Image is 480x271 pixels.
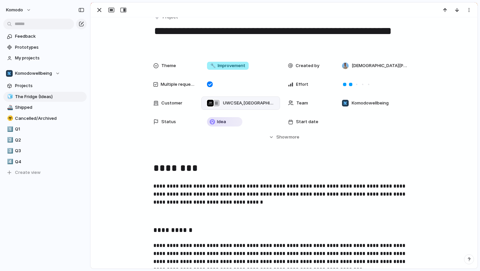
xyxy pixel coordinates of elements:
[7,104,12,111] div: 🚢
[3,157,87,167] a: 4️⃣Q4
[3,31,87,41] a: Feedback
[223,100,274,106] span: UWCSEA , [GEOGRAPHIC_DATA] [GEOGRAPHIC_DATA]
[161,100,182,106] span: Customer
[7,125,12,133] div: 1️⃣
[15,159,84,165] span: Q4
[6,126,13,132] button: 1️⃣
[6,7,23,13] span: Komodo
[3,113,87,123] a: ☣️Cancelled/Archived
[3,135,87,145] a: 2️⃣Q2
[7,158,12,166] div: 4️⃣
[3,146,87,156] a: 3️⃣Q3
[3,124,87,134] a: 1️⃣Q1
[296,100,308,106] span: Team
[289,134,299,141] span: more
[210,62,245,69] span: Improvement
[15,126,84,132] span: Q1
[6,115,13,122] button: ☣️
[6,104,13,111] button: 🚢
[210,63,216,68] span: 🔧
[6,148,13,154] button: 3️⃣
[15,70,52,77] span: Komodowellbeing
[15,137,84,144] span: Q2
[352,62,409,69] span: [DEMOGRAPHIC_DATA][PERSON_NAME]
[7,114,12,122] div: ☣️
[15,44,84,51] span: Prototypes
[352,100,389,106] span: Komodowellbeing
[3,53,87,63] a: My projects
[161,62,176,69] span: Theme
[7,93,12,100] div: 🧊
[3,102,87,112] a: 🚢Shipped
[15,115,84,122] span: Cancelled/Archived
[296,62,319,69] span: Created by
[3,92,87,102] a: 🧊The Fridge (Ideas)
[15,33,84,40] span: Feedback
[296,118,318,125] span: Start date
[15,55,84,61] span: My projects
[153,131,415,143] button: Showmore
[7,136,12,144] div: 2️⃣
[15,148,84,154] span: Q3
[6,93,13,100] button: 🧊
[296,81,308,88] span: Effort
[3,5,35,15] button: Komodo
[3,42,87,52] a: Prototypes
[161,81,196,88] span: Multiple requests?
[6,137,13,144] button: 2️⃣
[15,104,84,111] span: Shipped
[15,82,84,89] span: Projects
[217,118,226,125] span: Idea
[7,147,12,155] div: 3️⃣
[15,169,41,176] span: Create view
[3,81,87,91] a: Projects
[276,134,288,141] span: Show
[3,168,87,178] button: Create view
[161,118,176,125] span: Status
[15,93,84,100] span: The Fridge (Ideas)
[3,68,87,78] button: Komodowellbeing
[6,159,13,165] button: 4️⃣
